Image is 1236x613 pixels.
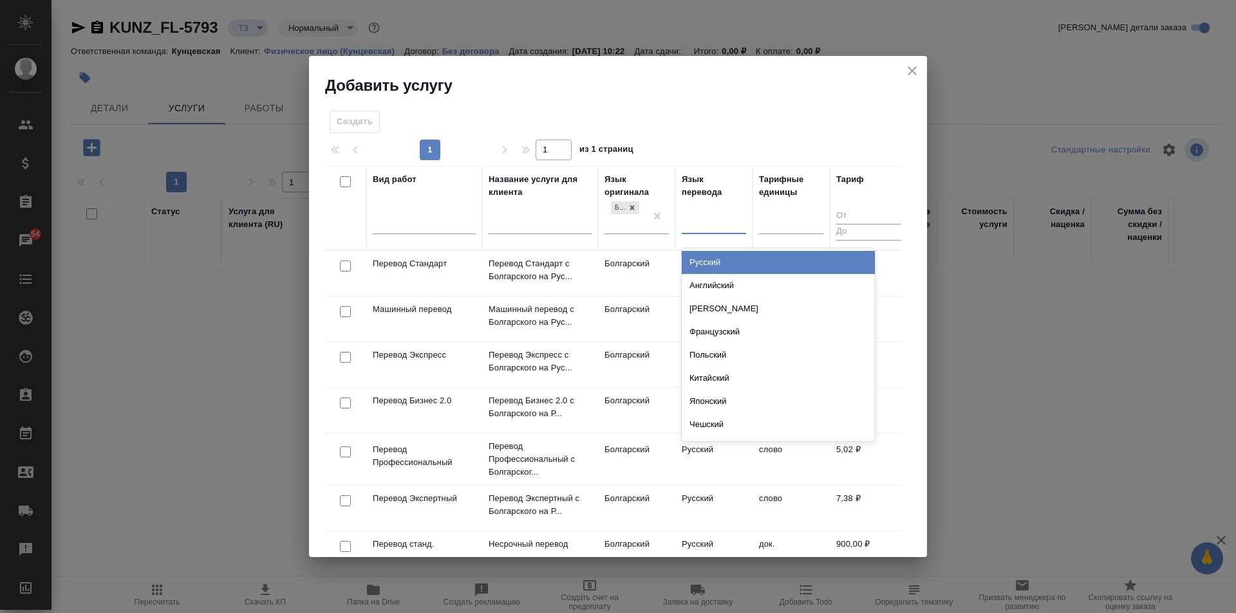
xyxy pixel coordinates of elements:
td: Болгарский [598,486,675,531]
div: Французский [682,320,875,343]
td: Болгарский [598,297,675,342]
div: Вид работ [373,173,417,186]
td: Русский [675,531,753,576]
p: Перевод Экспресс с Болгарского на Рус... [489,349,592,374]
td: 7,38 ₽ [830,486,907,531]
td: Болгарский [598,531,675,576]
td: Болгарский [598,342,675,387]
button: close [903,61,922,80]
div: Язык перевода [682,173,746,199]
div: Болгарский [611,201,625,215]
p: Перевод Экспресс [373,349,476,361]
div: [PERSON_NAME] [682,297,875,320]
p: Перевод Бизнес 2.0 с Болгарского на Р... [489,394,592,420]
div: Сербский [682,436,875,459]
td: Болгарский [598,388,675,433]
p: Перевод Экспертный [373,492,476,505]
div: Китайский [682,367,875,390]
div: Польский [682,343,875,367]
p: Перевод Профессиональный с Болгарског... [489,440,592,479]
td: док. [753,531,830,576]
td: Русский [675,342,753,387]
input: До [836,224,901,240]
p: Перевод Профессиональный [373,443,476,469]
td: Болгарский [598,437,675,482]
div: Название услуги для клиента [489,173,592,199]
td: Русский [675,251,753,296]
td: Русский [675,388,753,433]
p: Машинный перевод с Болгарского на Рус... [489,303,592,329]
td: 900,00 ₽ [830,531,907,576]
span: из 1 страниц [579,142,633,160]
input: От [836,208,901,224]
div: Чешский [682,413,875,436]
td: слово [753,486,830,531]
td: Русский [675,297,753,342]
div: Русский [682,251,875,274]
p: Перевод Экспертный с Болгарского на Р... [489,492,592,518]
p: Перевод Стандарт [373,257,476,270]
div: Язык оригинала [604,173,669,199]
td: Болгарский [598,251,675,296]
div: Английский [682,274,875,297]
div: Тарифные единицы [759,173,823,199]
td: Русский [675,437,753,482]
h2: Добавить услугу [325,75,927,96]
td: слово [753,437,830,482]
p: Перевод станд. несрочный [373,538,476,563]
div: Тариф [836,173,864,186]
td: Русский [675,486,753,531]
p: Машинный перевод [373,303,476,316]
div: Японский [682,390,875,413]
div: Болгарский [610,200,641,216]
td: 5,02 ₽ [830,437,907,482]
p: Несрочный перевод стандартных докумен... [489,538,592,563]
p: Перевод Стандарт с Болгарского на Рус... [489,257,592,283]
p: Перевод Бизнес 2.0 [373,394,476,407]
